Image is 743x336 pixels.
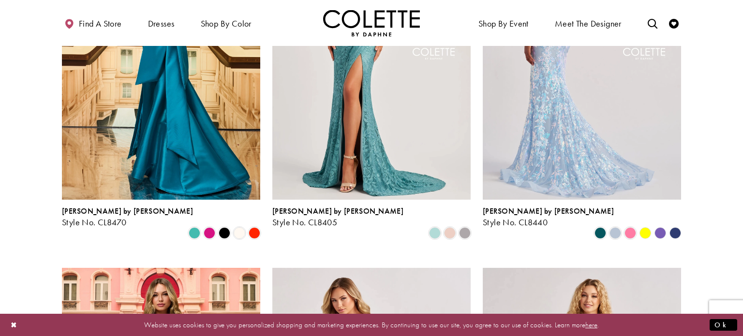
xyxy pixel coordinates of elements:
[79,19,122,29] span: Find a store
[272,206,403,216] span: [PERSON_NAME] by [PERSON_NAME]
[654,227,666,239] i: Violet
[667,10,681,36] a: Check Wishlist
[62,206,193,216] span: [PERSON_NAME] by [PERSON_NAME]
[669,227,681,239] i: Navy Blue
[483,217,548,228] span: Style No. CL8440
[476,10,531,36] span: Shop By Event
[198,10,254,36] span: Shop by color
[62,10,124,36] a: Find a store
[594,227,606,239] i: Spruce
[645,10,660,36] a: Toggle search
[6,316,22,333] button: Close Dialog
[429,227,441,239] i: Sea Glass
[624,227,636,239] i: Cotton Candy
[639,227,651,239] i: Yellow
[552,10,624,36] a: Meet the designer
[483,206,614,216] span: [PERSON_NAME] by [PERSON_NAME]
[189,227,200,239] i: Turquoise
[62,207,193,227] div: Colette by Daphne Style No. CL8470
[148,19,175,29] span: Dresses
[146,10,177,36] span: Dresses
[444,227,456,239] i: Rose
[459,227,471,239] i: Smoke
[70,318,673,331] p: Website uses cookies to give you personalized shopping and marketing experiences. By continuing t...
[249,227,260,239] i: Scarlet
[609,227,621,239] i: Ice Blue
[219,227,230,239] i: Black
[478,19,529,29] span: Shop By Event
[204,227,215,239] i: Fuchsia
[710,319,737,331] button: Submit Dialog
[234,227,245,239] i: Diamond White
[483,207,614,227] div: Colette by Daphne Style No. CL8440
[555,19,622,29] span: Meet the designer
[585,320,597,329] a: here
[201,19,252,29] span: Shop by color
[272,207,403,227] div: Colette by Daphne Style No. CL8405
[272,217,337,228] span: Style No. CL8405
[323,10,420,36] a: Visit Home Page
[62,217,126,228] span: Style No. CL8470
[323,10,420,36] img: Colette by Daphne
